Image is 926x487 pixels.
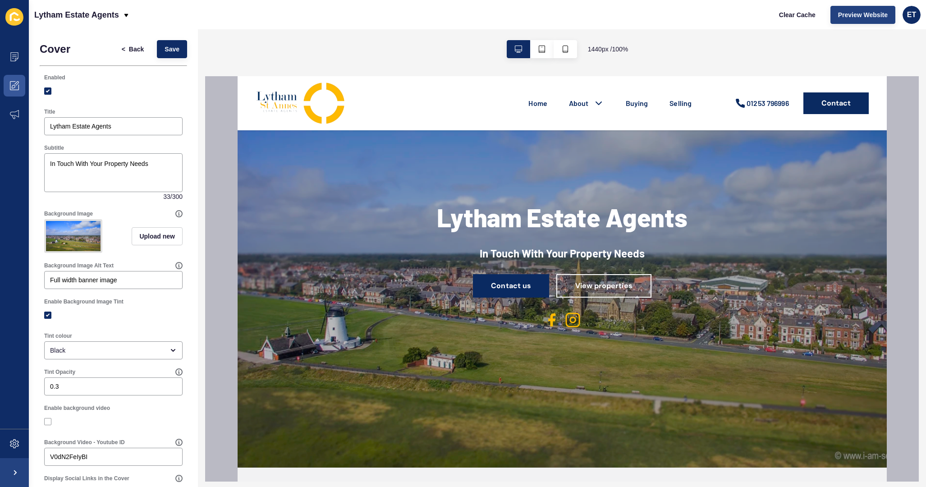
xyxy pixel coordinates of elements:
[291,22,310,32] a: Home
[771,6,823,24] button: Clear Cache
[139,232,175,241] span: Upload new
[172,192,183,201] span: 300
[44,341,183,359] div: open menu
[46,155,181,191] textarea: In Touch With Your Property Needs
[129,45,144,54] span: Back
[509,22,551,32] div: 01253 796996
[122,45,125,54] span: <
[44,74,65,81] label: Enabled
[199,126,450,156] h1: Lytham Estate Agents
[44,210,93,217] label: Background Image
[165,45,179,54] span: Save
[44,144,64,152] label: Subtitle
[114,40,152,58] button: <Back
[588,45,628,54] span: 1440 px / 100 %
[44,475,129,482] label: Display Social Links in the Cover
[46,221,101,251] img: b4deeb4ec34153764893fc4cf9642208.jpg
[34,4,119,26] p: Lytham Estate Agents
[44,298,124,305] label: Enable Background Image Tint
[388,22,411,32] a: Buying
[44,108,55,115] label: Title
[44,404,110,412] label: Enable background video
[44,368,75,376] label: Tint Opacity
[40,43,70,55] h1: Cover
[838,10,888,19] span: Preview Website
[18,5,108,50] img: Company logo
[432,22,454,32] a: Selling
[566,16,631,38] a: Contact
[331,22,351,32] a: About
[242,170,407,184] h2: In Touch With Your Property Needs
[157,40,187,58] button: Save
[830,6,895,24] button: Preview Website
[779,10,816,19] span: Clear Cache
[4,345,646,386] div: Scroll
[170,192,172,201] span: /
[44,332,72,340] label: Tint colour
[497,22,551,32] a: 01253 796996
[44,262,114,269] label: Background Image Alt Text
[235,198,312,221] a: Contact us
[907,10,916,19] span: ET
[44,439,125,446] label: Background Video - Youtube ID
[319,198,414,221] a: View properties
[163,192,170,201] span: 33
[132,227,183,245] button: Upload new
